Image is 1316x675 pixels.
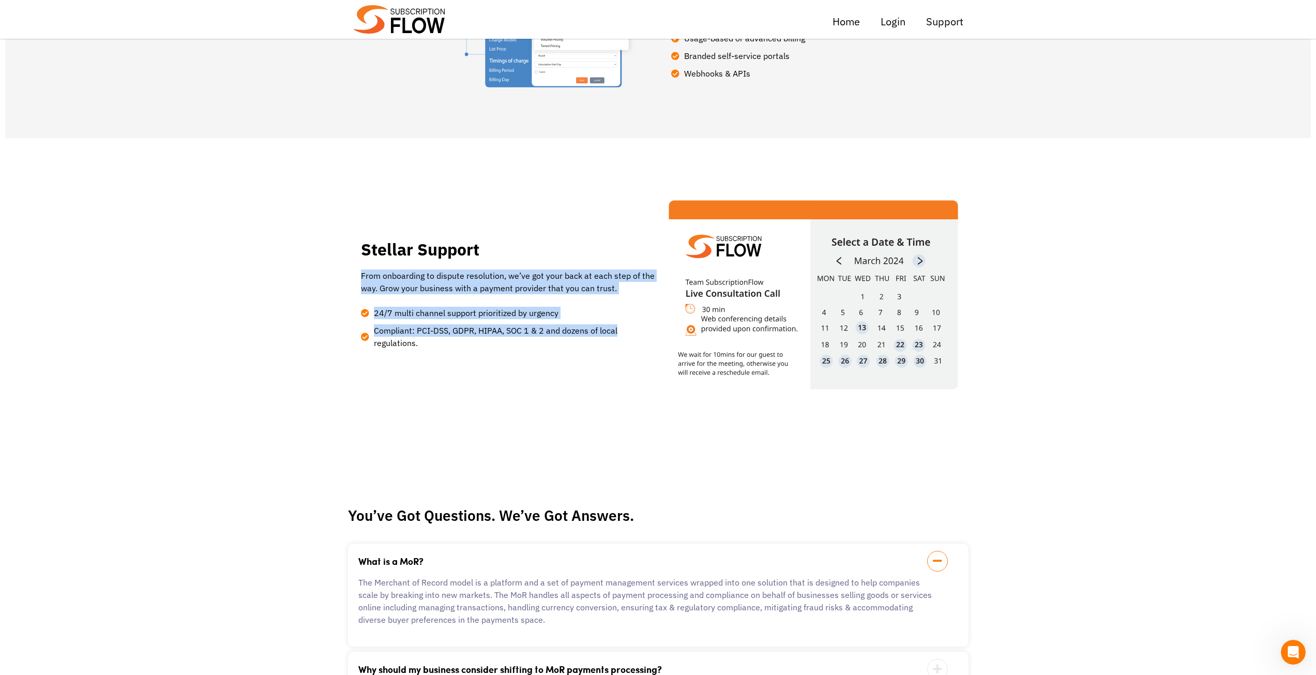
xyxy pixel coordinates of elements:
[926,14,963,29] a: Support
[1281,640,1306,665] iframe: Intercom live chat
[682,67,750,80] span: Webhooks & APIs
[881,14,905,29] a: Login
[358,665,932,674] a: Why should my business consider shifting to MoR payments processing?
[361,269,658,294] p: From onboarding to dispute resolution, we’ve got your back at each step of the way. Grow your bus...
[358,557,932,566] a: What is a MoR?
[358,566,932,626] div: What is a MoR?
[371,307,558,319] span: 24/7 multi channel support prioritized by urgency
[358,576,932,626] p: The Merchant of Record model is a platform and a set of payment management services wrapped into ...
[833,14,860,29] a: Home
[353,5,445,34] img: new-logo
[348,508,969,523] h3: You’ve Got Questions. We’ve Got Answers.
[361,240,658,259] h2: Stellar Support
[371,324,658,349] span: Compliant: PCI-DSS, GDPR, HIPAA, SOC 1 & 2 and dozens of local regulations.
[682,50,790,62] span: Branded self-service portals
[663,195,963,395] img: Stellar-Supports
